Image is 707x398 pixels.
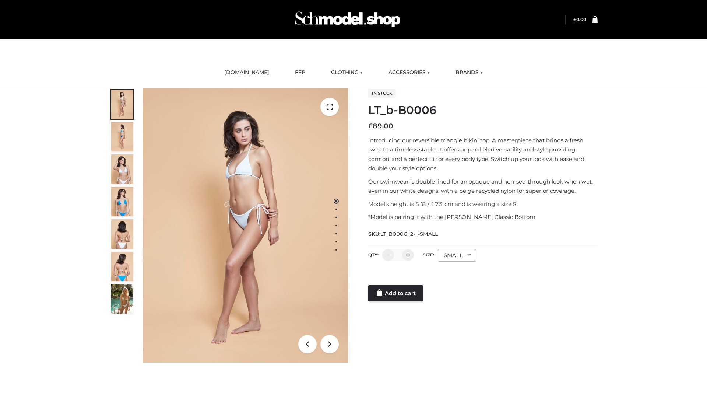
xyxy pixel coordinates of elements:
[289,64,311,81] a: FFP
[292,5,403,34] img: Schmodel Admin 964
[111,252,133,281] img: ArielClassicBikiniTop_CloudNine_AzureSky_OW114ECO_8-scaled.jpg
[111,284,133,314] img: Arieltop_CloudNine_AzureSky2.jpg
[383,64,435,81] a: ACCESSORIES
[111,154,133,184] img: ArielClassicBikiniTop_CloudNine_AzureSky_OW114ECO_3-scaled.jpg
[368,285,423,301] a: Add to cart
[368,212,598,222] p: *Model is pairing it with the [PERSON_NAME] Classic Bottom
[219,64,275,81] a: [DOMAIN_NAME]
[450,64,488,81] a: BRANDS
[423,252,434,258] label: Size:
[111,122,133,151] img: ArielClassicBikiniTop_CloudNine_AzureSky_OW114ECO_2-scaled.jpg
[438,249,476,262] div: SMALL
[368,136,598,173] p: Introducing our reversible triangle bikini top. A masterpiece that brings a fresh twist to a time...
[368,104,598,117] h1: LT_b-B0006
[368,177,598,196] p: Our swimwear is double lined for an opaque and non-see-through look when wet, even in our white d...
[111,219,133,249] img: ArielClassicBikiniTop_CloudNine_AzureSky_OW114ECO_7-scaled.jpg
[368,252,379,258] label: QTY:
[368,122,393,130] bdi: 89.00
[573,17,586,22] bdi: 0.00
[143,88,348,363] img: ArielClassicBikiniTop_CloudNine_AzureSky_OW114ECO_1
[326,64,368,81] a: CLOTHING
[573,17,576,22] span: £
[368,230,439,238] span: SKU:
[573,17,586,22] a: £0.00
[111,90,133,119] img: ArielClassicBikiniTop_CloudNine_AzureSky_OW114ECO_1-scaled.jpg
[380,231,438,237] span: LT_B0006_2-_-SMALL
[111,187,133,216] img: ArielClassicBikiniTop_CloudNine_AzureSky_OW114ECO_4-scaled.jpg
[368,89,396,98] span: In stock
[368,199,598,209] p: Model’s height is 5 ‘8 / 173 cm and is wearing a size S.
[368,122,373,130] span: £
